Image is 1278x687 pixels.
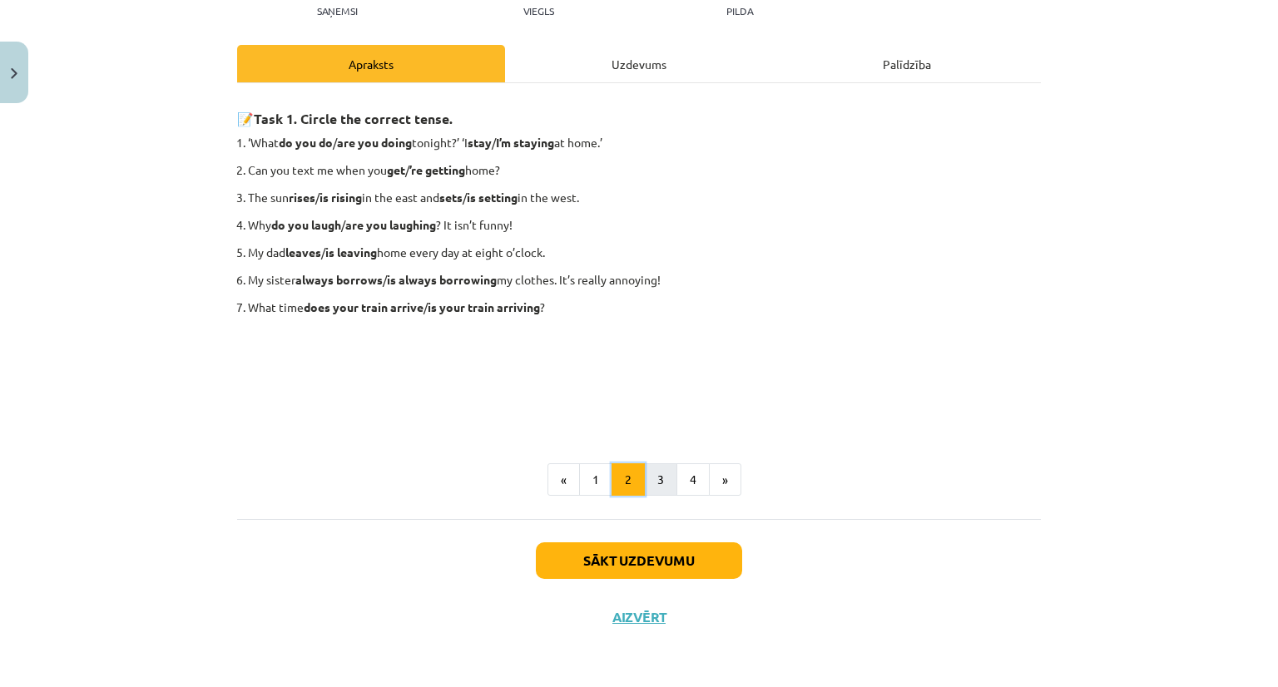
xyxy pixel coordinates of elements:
button: 1 [579,463,612,497]
p: Why / ? It isn’t funny! [248,216,1041,234]
button: » [709,463,741,497]
b: Task 1. [254,110,297,127]
strong: does your train arrive [304,299,424,314]
p: pilda [726,5,753,17]
p: My dad / home every day at eight o’clock. [248,244,1041,261]
img: icon-close-lesson-0947bae3869378f0d4975bcd49f059093ad1ed9edebbc8119c70593378902aed.svg [11,68,17,79]
p: The sun / in the east and / in the west. [248,189,1041,206]
strong: always borrows [295,272,383,287]
p: Can you text me when you / home? [248,161,1041,179]
button: 4 [676,463,710,497]
strong: get [387,162,405,177]
button: 3 [644,463,677,497]
p: What time / ? [248,299,1041,316]
strong: rises [289,190,315,205]
strong: is rising [319,190,362,205]
div: Palīdzība [773,45,1041,82]
button: Aizvērt [607,609,671,625]
strong: ’re getting [409,162,465,177]
p: Saņemsi [310,5,364,17]
nav: Page navigation example [237,463,1041,497]
strong: Circle the correct tense. [300,110,453,127]
p: My sister / my clothes. It’s really annoying! [248,271,1041,289]
h3: 📝 [237,98,1041,129]
p: ‘What / tonight?’ ‘I / at home.’ [248,134,1041,151]
p: Viegls [523,5,554,17]
button: Sākt uzdevumu [536,542,742,579]
iframe: Topic 2. Grammar – present, past and future tenses. Task 1. 9. kl. 1.iesk [237,326,1041,394]
div: Apraksts [237,45,505,82]
strong: is your train arriving [428,299,540,314]
strong: stay [468,135,492,150]
strong: are you laughing [345,217,436,232]
div: Uzdevums [505,45,773,82]
strong: I’m staying [496,135,554,150]
button: « [547,463,580,497]
strong: is setting [467,190,518,205]
strong: sets [439,190,463,205]
strong: do you laugh [271,217,341,232]
button: 2 [612,463,645,497]
strong: leaves [285,245,321,259]
strong: is always borrowing [387,272,497,287]
strong: do you do [279,135,333,150]
strong: are you doing [337,135,412,150]
strong: is leaving [325,245,377,259]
